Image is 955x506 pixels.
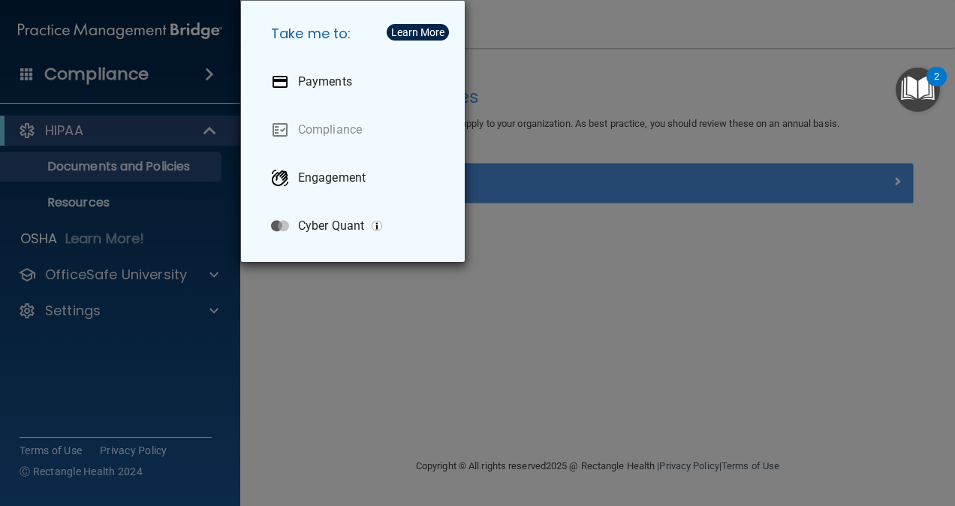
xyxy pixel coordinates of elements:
a: Compliance [259,109,453,151]
p: Cyber Quant [298,218,364,233]
h5: Take me to: [259,13,453,55]
a: Cyber Quant [259,205,453,247]
div: 2 [934,77,939,96]
a: Payments [259,61,453,103]
button: Open Resource Center, 2 new notifications [896,68,940,112]
div: Learn More [391,27,444,38]
a: Engagement [259,157,453,199]
button: Learn More [387,24,449,41]
p: Engagement [298,170,366,185]
p: Payments [298,74,352,89]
